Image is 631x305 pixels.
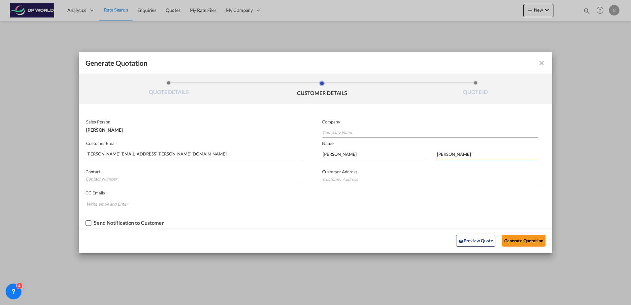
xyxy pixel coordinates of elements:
p: Company [322,119,538,124]
p: CC Emails [85,190,525,195]
input: Company Name [322,128,538,138]
md-icon: icon-eye [458,239,464,244]
input: Last Name [436,149,540,159]
md-checkbox: Checkbox No Ink [85,220,164,226]
input: Contact Number [85,174,302,184]
p: Sales Person [86,119,302,124]
p: Customer Email [86,141,303,146]
button: icon-eyePreview Quote [456,235,495,247]
input: Chips input. [86,199,136,209]
md-chips-wrap: Chips container. Enter the text area, then type text, and press enter to add a chip. [85,198,525,211]
span: Generate Quotation [85,59,148,67]
span: Customer Address [322,169,357,174]
md-dialog: Generate QuotationQUOTE ... [79,52,552,253]
input: Customer Address [322,174,540,184]
md-icon: icon-close fg-AAA8AD cursor m-0 [538,59,546,67]
p: Contact [85,169,302,174]
li: QUOTE DETAILS [92,81,246,98]
li: QUOTE ID [399,81,552,98]
button: Generate Quotation [502,235,546,247]
input: First Name [322,149,426,159]
div: Send Notification to Customer [94,220,164,226]
input: Search by Customer Name/Email Id/Company [86,149,303,159]
p: Name [322,141,552,146]
div: [PERSON_NAME] [86,124,302,132]
li: CUSTOMER DETAILS [246,81,399,98]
